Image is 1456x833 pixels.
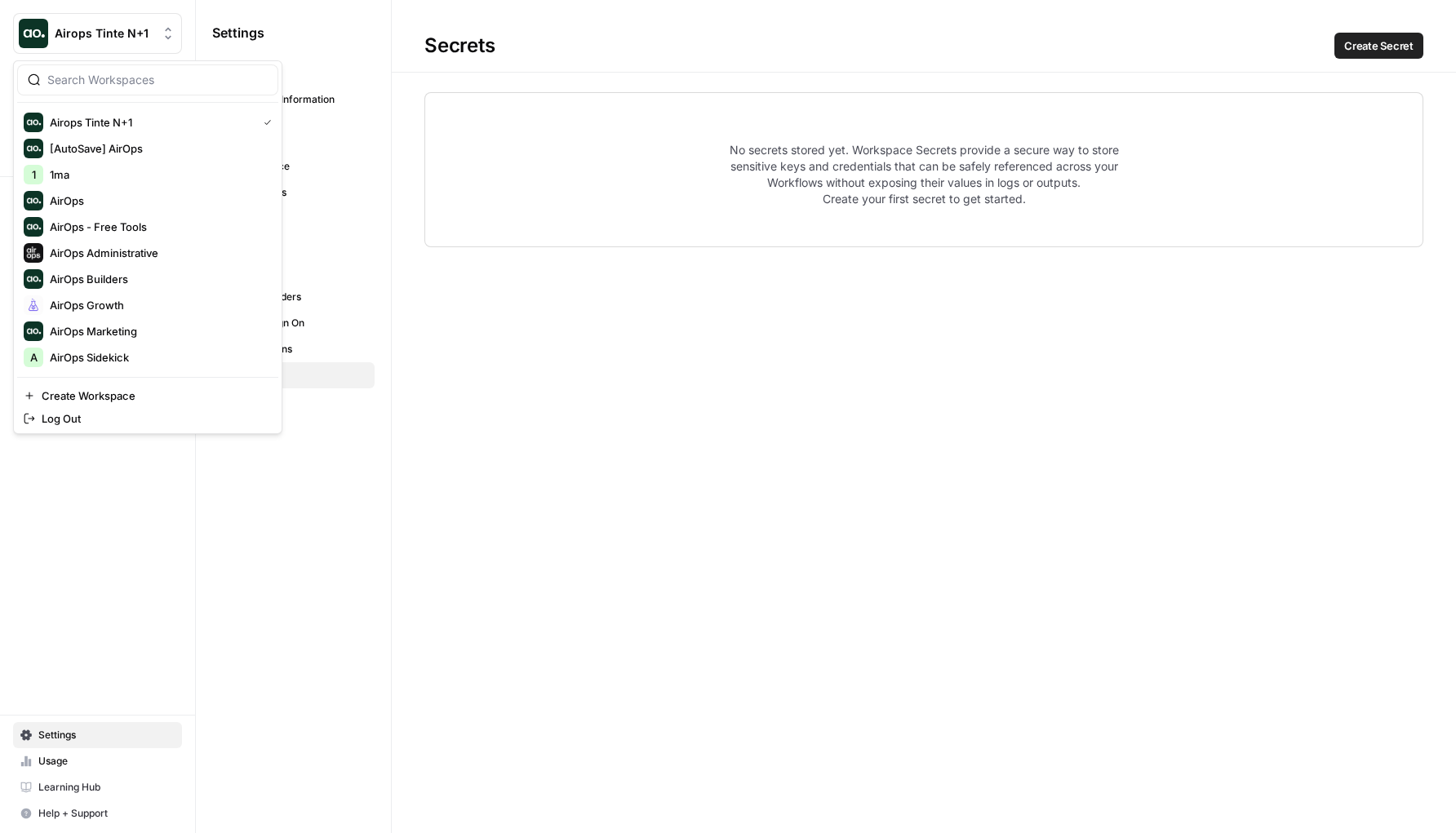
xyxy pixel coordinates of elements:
[38,754,175,769] span: Usage
[32,166,36,183] span: 1
[237,92,367,107] span: Personal Information
[47,72,268,88] input: Search Workspaces
[24,269,43,289] img: AirOps Builders Logo
[212,336,375,362] a: Integrations
[24,139,43,158] img: [AutoSave] AirOps Logo
[212,232,375,258] a: Team
[1334,33,1423,59] button: Create Secret
[42,388,265,404] span: Create Workspace
[24,321,43,341] img: AirOps Marketing Logo
[212,179,375,206] a: Databases
[13,722,182,748] a: Settings
[237,159,367,174] span: Workspace
[237,264,367,278] span: Tags
[50,219,265,235] span: AirOps - Free Tools
[50,323,265,339] span: AirOps Marketing
[50,193,265,209] span: AirOps
[50,271,265,287] span: AirOps Builders
[13,774,182,800] a: Learning Hub
[212,310,375,336] a: Single Sign On
[237,237,367,252] span: Team
[715,142,1133,207] span: No secrets stored yet. Workspace Secrets provide a secure way to store sensitive keys and credent...
[24,217,43,237] img: AirOps - Free Tools Logo
[1344,38,1414,54] span: Create Secret
[50,245,265,261] span: AirOps Administrative
[237,211,367,226] span: Billing
[212,284,375,310] a: API Providers
[24,295,43,315] img: AirOps Growth Logo
[237,316,367,330] span: Single Sign On
[237,290,367,304] span: API Providers
[212,258,375,284] a: Tags
[237,368,367,383] span: Secrets
[13,60,282,434] div: Workspace: Airops Tinte N+1
[17,384,278,407] a: Create Workspace
[13,13,182,54] button: Workspace: Airops Tinte N+1
[392,33,1456,59] div: Secrets
[38,780,175,795] span: Learning Hub
[50,140,265,157] span: [AutoSave] AirOps
[50,349,265,366] span: AirOps Sidekick
[50,114,251,131] span: Airops Tinte N+1
[237,342,367,357] span: Integrations
[30,349,38,366] span: A
[55,25,153,42] span: Airops Tinte N+1
[42,410,265,427] span: Log Out
[237,185,367,200] span: Databases
[24,113,43,132] img: Airops Tinte N+1 Logo
[212,206,375,232] a: Billing
[24,191,43,210] img: AirOps Logo
[19,19,48,48] img: Airops Tinte N+1 Logo
[212,362,375,388] a: Secrets
[24,243,43,263] img: AirOps Administrative Logo
[38,806,175,821] span: Help + Support
[212,86,375,113] a: Personal Information
[13,800,182,826] button: Help + Support
[38,728,175,742] span: Settings
[212,23,264,42] span: Settings
[50,166,265,183] span: 1ma
[50,297,265,313] span: AirOps Growth
[212,153,375,179] a: Workspace
[13,748,182,774] a: Usage
[17,407,278,430] a: Log Out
